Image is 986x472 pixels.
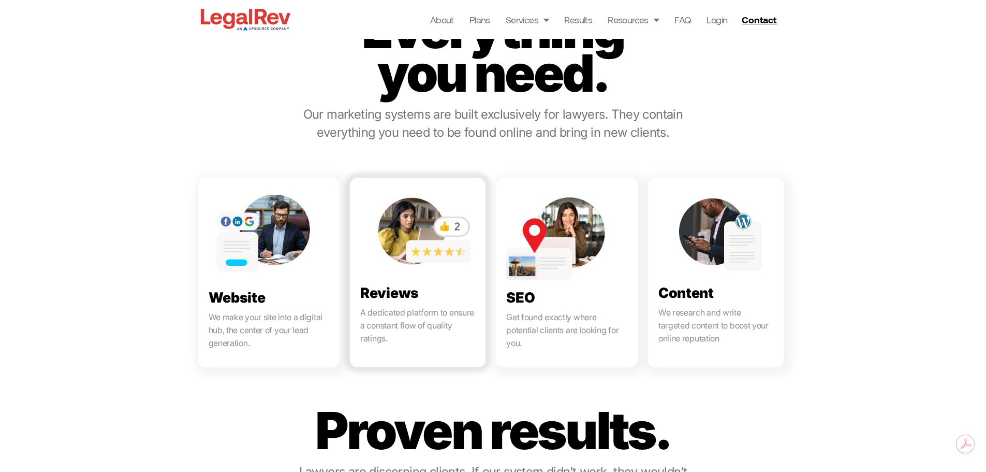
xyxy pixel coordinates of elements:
p: Proven results. [302,409,684,452]
a: Services [506,12,549,27]
nav: Menu [430,12,728,27]
p: Everything you need. [342,8,643,95]
a: About [430,12,454,27]
a: Resources [608,12,659,27]
a: Website We make your site into a digital hub, the center of your lead generation. [198,178,340,367]
a: Content We research and write targeted content to boost your online reputation [648,178,784,367]
p: Our marketing systems are built exclusively for lawyers. They contain everything you need to be f... [298,105,688,141]
span: Contact [742,15,776,24]
a: Plans [469,12,490,27]
a: Contact [738,11,783,28]
a: FAQ [674,12,691,27]
a: Results [564,12,592,27]
a: Reviews A dedicated platform to ensure a constant flow of quality ratings. [350,178,485,367]
a: Login [707,12,727,27]
a: SEO Get found exactly where potential clients are looking for you. [496,178,638,367]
